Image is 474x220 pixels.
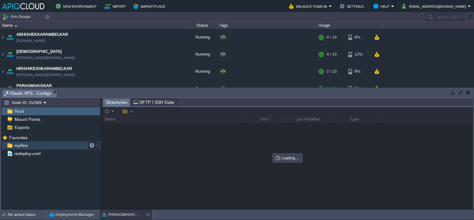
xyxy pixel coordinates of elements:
button: Help [373,2,391,10]
a: HRISHIKESHKARAMBELKAR [16,66,72,72]
img: APIQCloud [2,3,44,9]
div: Status [187,22,217,29]
div: 4 / 10 [327,29,337,46]
div: Usage [317,22,382,29]
button: Node ID: 252969 [4,100,43,105]
div: 3 / 10 [327,80,337,97]
a: myfiles [13,143,29,148]
div: 8% [348,63,369,80]
img: AMDAwAAAACH5BAEAAAAALAAAAAABAAEAAAICRAEAOw== [0,29,5,46]
img: AMDAwAAAACH5BAEAAAAALAAAAAABAAEAAAICRAEAOw== [0,80,5,97]
a: [DOMAIN_NAME] [16,38,45,44]
button: [EMAIL_ADDRESS][DOMAIN_NAME] [402,2,468,10]
img: AMDAwAAAACH5BAEAAAAALAAAAAABAAEAAAICRAEAOw== [15,25,17,26]
a: ABHISHEKKARAMBELKAR [16,31,68,38]
a: Favorites [8,135,29,140]
a: Root [13,108,25,114]
div: 12% [348,46,369,63]
div: Running [186,63,217,80]
div: Running [186,29,217,46]
a: PARAGMHAISKAR [16,83,52,89]
a: Exports [13,125,30,130]
button: New Environment [56,2,99,10]
button: Env Groups [2,12,33,21]
img: AMDAwAAAACH5BAEAAAAALAAAAAABAAEAAAICRAEAOw== [6,46,14,63]
a: [DEMOGRAPHIC_DATA] [16,48,62,55]
div: Name [1,22,186,29]
button: Deployment Manager [49,212,94,218]
img: AMDAwAAAACH5BAEAAAAALAAAAAABAAEAAAICRAEAOw== [6,63,14,80]
div: 8% [348,29,369,46]
img: AMDAwAAAACH5BAEAAAAALAAAAAABAAEAAAICRAEAOw== [0,63,5,80]
button: Settings [340,2,366,10]
button: Balance ₹1509.36 [289,2,329,10]
div: No active tasks [8,210,47,220]
a: redeploy.conf [13,151,42,156]
img: AMDAwAAAACH5BAEAAAAALAAAAAABAAEAAAICRAEAOw== [0,46,5,63]
img: AMDAwAAAACH5BAEAAAAALAAAAAABAAEAAAICRAEAOw== [6,80,14,97]
img: AMDAwAAAACH5BAEAAAAALAAAAAABAAEAAAICRAEAOw== [6,29,14,46]
div: 7% [348,80,369,97]
a: [PERSON_NAME][DOMAIN_NAME] [16,72,75,78]
div: 2 / 10 [327,63,337,80]
span: Elastic VPS : Configs [4,89,51,97]
div: Tags [218,22,316,29]
div: Running [186,46,217,63]
button: Import [105,2,128,10]
div: Loading... [273,154,302,162]
span: SFTP / SSH Gate [133,99,174,106]
div: 4 / 10 [327,46,337,63]
button: Marketplace [133,2,167,10]
a: Mount Points [13,117,41,122]
span: Directories [106,99,127,106]
a: [PERSON_NAME][DOMAIN_NAME] [16,55,75,61]
div: Running [186,80,217,97]
button: PARAGMHAISKAR [102,212,141,218]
